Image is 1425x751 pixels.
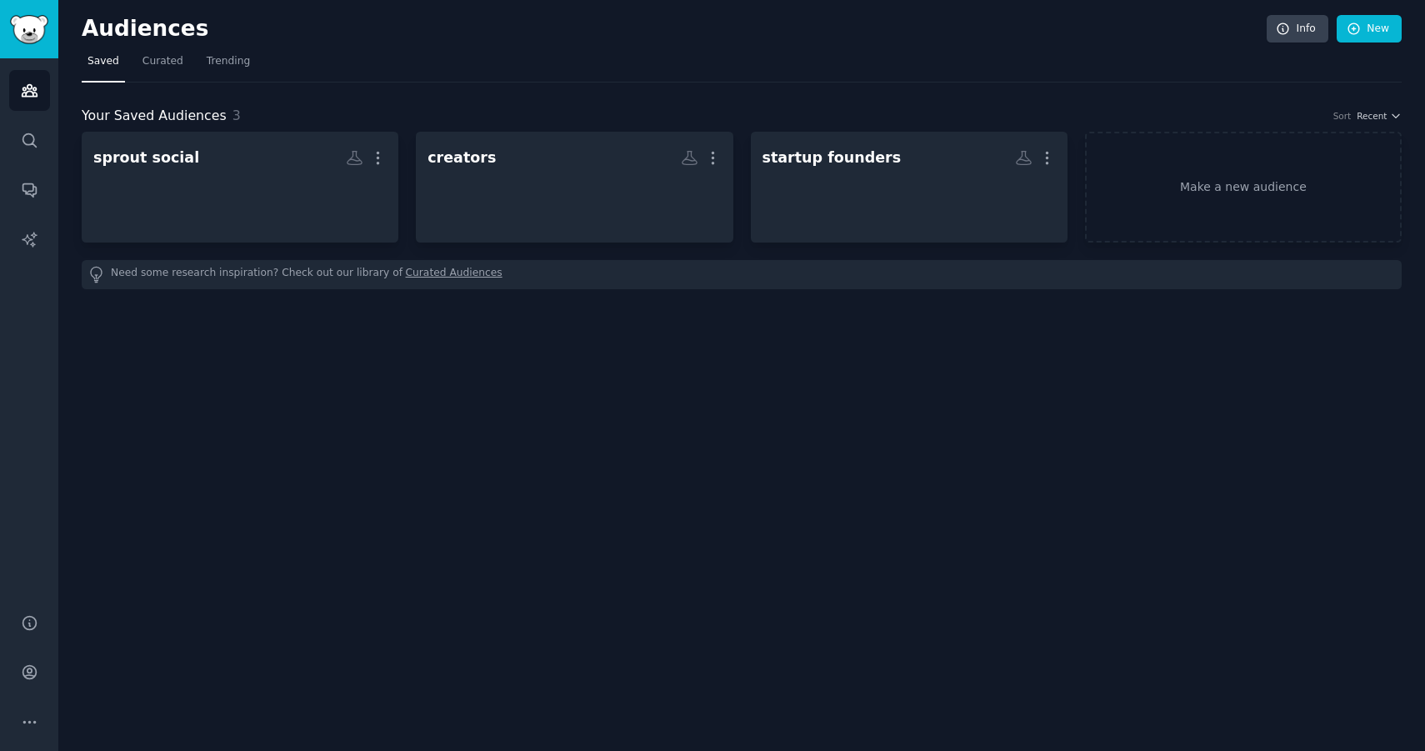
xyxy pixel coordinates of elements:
img: GummySearch logo [10,15,48,44]
a: Make a new audience [1085,132,1402,243]
span: Curated [142,54,183,69]
a: creators [416,132,732,243]
a: Curated [137,48,189,83]
span: 3 [232,108,241,123]
span: Trending [207,54,250,69]
div: Sort [1333,110,1352,122]
span: Your Saved Audiences [82,106,227,127]
span: Saved [87,54,119,69]
a: sprout social [82,132,398,243]
span: Recent [1357,110,1387,122]
a: Trending [201,48,256,83]
a: Info [1267,15,1328,43]
a: Curated Audiences [406,266,502,283]
button: Recent [1357,110,1402,122]
h2: Audiences [82,16,1267,43]
a: New [1337,15,1402,43]
div: Need some research inspiration? Check out our library of [82,260,1402,289]
div: sprout social [93,148,199,168]
div: startup founders [762,148,902,168]
div: creators [427,148,496,168]
a: Saved [82,48,125,83]
a: startup founders [751,132,1067,243]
